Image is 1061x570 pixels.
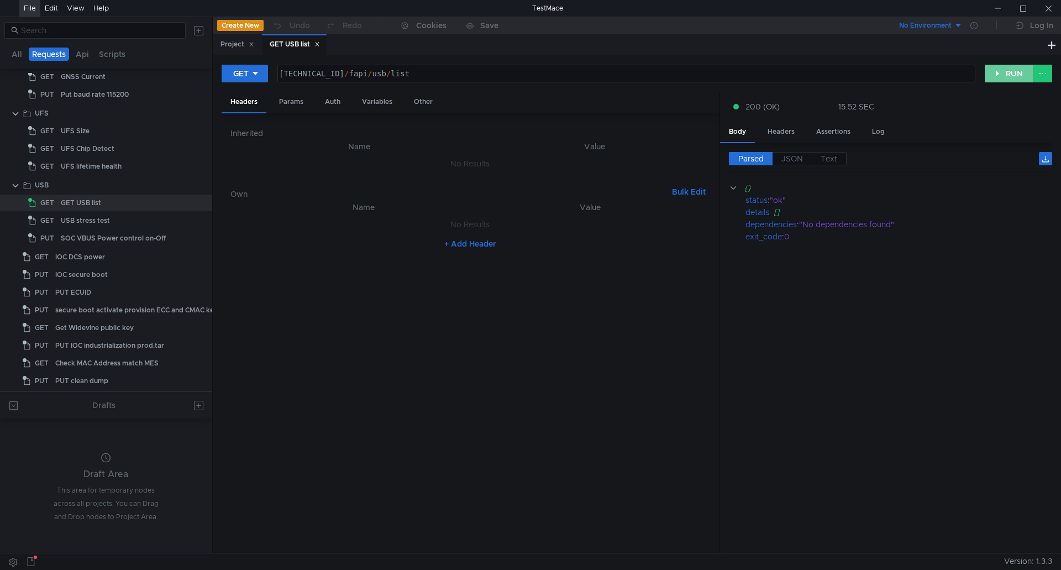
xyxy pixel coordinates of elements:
[35,355,49,372] span: GET
[217,20,264,31] button: Create New
[96,48,129,61] button: Scripts
[745,194,1052,206] div: :
[61,195,101,211] div: GET USB list
[745,218,797,231] div: dependencies
[230,187,668,201] h6: Own
[61,158,122,175] div: UFS lifetime health
[220,39,254,50] div: Project
[899,20,952,31] div: No Environment
[886,17,963,34] button: No Environment
[416,19,447,32] div: Cookies
[985,65,1034,82] button: RUN
[316,92,349,112] div: Auth
[318,17,370,34] button: Redo
[35,105,49,122] div: UFS
[61,140,114,157] div: UFS Chip Detect
[55,266,108,283] div: IOC secure boot
[450,159,490,169] nz-embed-empty: No Results
[264,17,318,34] button: Undo
[353,92,401,112] div: Variables
[745,231,782,243] div: exit_code
[230,127,710,140] h6: Inherited
[720,122,755,143] div: Body
[784,231,1038,243] div: 0
[61,69,106,85] div: GNSS Current
[222,65,268,82] button: GET
[745,206,769,218] div: details
[21,24,179,36] input: Search...
[744,182,1037,194] div: {}
[61,212,110,229] div: USB stress test
[35,266,49,283] span: PUT
[55,320,134,336] div: Get Widevine public key
[770,194,1038,206] div: "ok"
[35,320,49,336] span: GET
[745,218,1052,231] div: :
[248,201,479,214] th: Name
[290,19,310,32] div: Undo
[480,22,498,29] div: Save
[745,101,780,113] span: 200 (OK)
[405,92,442,112] div: Other
[40,230,54,247] span: PUT
[759,122,803,142] div: Headers
[55,355,159,372] div: Check MAC Address match MES
[8,48,25,61] button: All
[61,86,129,103] div: Put baud rate 115200
[40,140,54,157] span: GET
[35,337,49,354] span: PUT
[40,158,54,175] span: GET
[343,19,362,32] div: Redo
[745,194,768,206] div: status
[40,69,54,85] span: GET
[745,231,1052,243] div: :
[239,140,479,153] th: Name
[440,237,501,250] button: + Add Header
[55,302,221,318] div: secure boot activate provision ECC and CMAC keys
[40,195,54,211] span: GET
[838,102,874,112] div: 15.52 SEC
[233,67,249,80] div: GET
[270,39,320,50] div: GET USB list
[55,284,91,301] div: PUT ECUID
[738,154,764,164] span: Parsed
[479,140,710,153] th: Value
[781,154,803,164] span: JSON
[450,219,490,229] nz-embed-empty: No Results
[55,249,105,265] div: IOC DCS power
[35,249,49,265] span: GET
[270,92,312,112] div: Params
[40,86,54,103] span: PUT
[863,122,894,142] div: Log
[35,373,49,389] span: PUT
[774,206,1038,218] div: []
[55,337,164,354] div: PUT IOC industrialization prod.tar
[40,123,54,139] span: GET
[35,302,49,318] span: PUT
[807,122,859,142] div: Assertions
[1004,553,1052,569] span: Version: 1.3.3
[61,123,90,139] div: UFS Size
[35,284,49,301] span: PUT
[92,399,115,412] div: Drafts
[668,185,710,198] button: Bulk Edit
[479,201,701,214] th: Value
[799,218,1039,231] div: "No dependencies found"
[222,92,266,113] div: Headers
[40,212,54,229] span: GET
[72,48,92,61] button: Api
[1030,19,1053,32] div: Log In
[821,154,837,164] span: Text
[61,230,166,247] div: SOC VBUS Power control on-Off
[29,48,69,61] button: Requests
[35,177,49,194] div: USB
[55,373,108,389] div: PUT clean dump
